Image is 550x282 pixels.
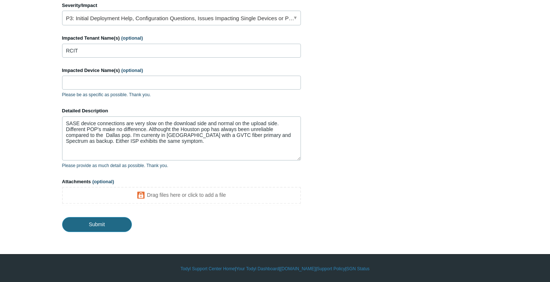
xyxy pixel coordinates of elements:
[280,265,316,272] a: [DOMAIN_NAME]
[236,265,279,272] a: Your Todyl Dashboard
[62,217,132,232] input: Submit
[92,179,114,184] span: (optional)
[62,91,301,98] p: Please be as specific as possible. Thank you.
[62,2,301,9] label: Severity/Impact
[62,35,301,42] label: Impacted Tenant Name(s)
[317,265,345,272] a: Support Policy
[62,265,488,272] div: | | | |
[62,107,301,115] label: Detailed Description
[180,265,235,272] a: Todyl Support Center Home
[346,265,370,272] a: SGN Status
[62,162,301,169] p: Please provide as much detail as possible. Thank you.
[121,35,143,41] span: (optional)
[62,178,301,185] label: Attachments
[62,67,301,74] label: Impacted Device Name(s)
[62,11,301,25] a: P3: Initial Deployment Help, Configuration Questions, Issues Impacting Single Devices or Past Out...
[121,68,143,73] span: (optional)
